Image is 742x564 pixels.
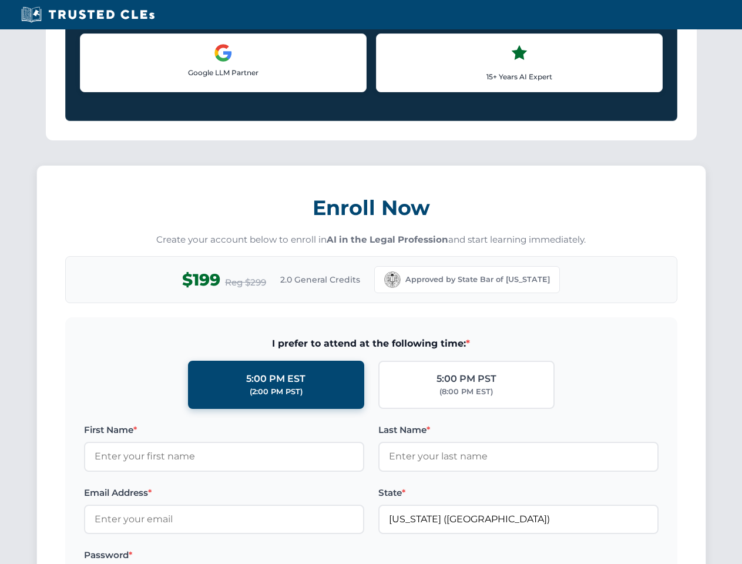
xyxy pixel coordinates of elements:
div: 5:00 PM PST [437,371,496,387]
img: Google [214,43,233,62]
input: Enter your email [84,505,364,534]
span: $199 [182,267,220,293]
span: Approved by State Bar of [US_STATE] [405,274,550,286]
label: First Name [84,423,364,437]
span: 2.0 General Credits [280,273,360,286]
div: (8:00 PM EST) [439,386,493,398]
div: 5:00 PM EST [246,371,305,387]
label: State [378,486,659,500]
label: Password [84,548,364,562]
label: Email Address [84,486,364,500]
img: Trusted CLEs [18,6,158,23]
label: Last Name [378,423,659,437]
input: California (CA) [378,505,659,534]
p: Google LLM Partner [90,67,357,78]
p: 15+ Years AI Expert [386,71,653,82]
h3: Enroll Now [65,189,677,226]
input: Enter your last name [378,442,659,471]
p: Create your account below to enroll in and start learning immediately. [65,233,677,247]
div: (2:00 PM PST) [250,386,303,398]
img: California Bar [384,271,401,288]
span: Reg $299 [225,276,266,290]
input: Enter your first name [84,442,364,471]
strong: AI in the Legal Profession [327,234,448,245]
span: I prefer to attend at the following time: [84,336,659,351]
